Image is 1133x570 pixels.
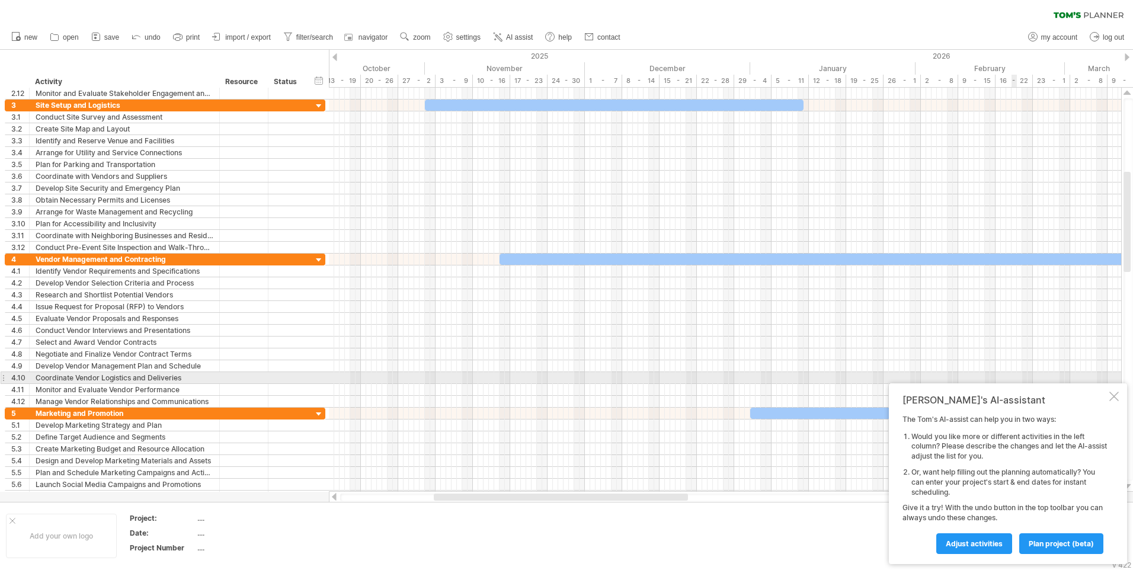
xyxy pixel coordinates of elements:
div: .... [197,513,297,523]
div: Develop Vendor Selection Criteria and Process [36,277,213,289]
div: February 2026 [916,62,1065,75]
span: plan project (beta) [1029,539,1094,548]
div: Create and Distribute Press Releases and Media Alerts [36,491,213,502]
div: 5.6 [11,479,29,490]
div: 4.4 [11,301,29,312]
div: Monitor and Evaluate Vendor Performance [36,384,213,395]
div: 3.10 [11,218,29,229]
div: Develop Marketing Strategy and Plan [36,420,213,431]
span: my account [1041,33,1077,41]
div: 27 - 2 [398,75,436,87]
div: January 2026 [750,62,916,75]
div: Create Site Map and Layout [36,123,213,135]
div: 9 - 15 [958,75,996,87]
div: 4.11 [11,384,29,395]
div: 29 - 4 [734,75,772,87]
span: print [186,33,200,41]
li: Or, want help filling out the planning automatically? You can enter your project's start & end da... [911,467,1107,497]
span: import / export [225,33,271,41]
div: Resource [225,76,261,88]
div: 23 - 1 [1033,75,1070,87]
a: AI assist [490,30,536,45]
a: save [88,30,123,45]
div: 3.9 [11,206,29,217]
span: open [63,33,79,41]
div: Identify Vendor Requirements and Specifications [36,265,213,277]
div: Select and Award Vendor Contracts [36,337,213,348]
div: 5 [11,408,29,419]
li: Would you like more or different activities in the left column? Please describe the changes and l... [911,432,1107,462]
div: Date: [130,528,195,538]
a: new [8,30,41,45]
div: Plan and Schedule Marketing Campaigns and Activities [36,467,213,478]
div: 19 - 25 [846,75,884,87]
div: 10 - 16 [473,75,510,87]
div: .... [197,543,297,553]
span: log out [1103,33,1124,41]
div: 3.4 [11,147,29,158]
a: my account [1025,30,1081,45]
div: 3.12 [11,242,29,253]
div: Create Marketing Budget and Resource Allocation [36,443,213,454]
div: Project Number [130,543,195,553]
div: Marketing and Promotion [36,408,213,419]
div: 3.5 [11,159,29,170]
div: 3.11 [11,230,29,241]
div: 5.5 [11,467,29,478]
div: [PERSON_NAME]'s AI-assistant [902,394,1107,406]
span: navigator [359,33,388,41]
div: 4 [11,254,29,265]
div: 3 [11,100,29,111]
div: Vendor Management and Contracting [36,254,213,265]
div: Coordinate with Neighboring Businesses and Residents [36,230,213,241]
div: Conduct Vendor Interviews and Presentations [36,325,213,336]
div: Plan for Accessibility and Inclusivity [36,218,213,229]
div: November 2025 [425,62,585,75]
div: 5.1 [11,420,29,431]
div: 2.12 [11,88,29,99]
a: undo [129,30,164,45]
div: 5.7 [11,491,29,502]
div: Activity [35,76,213,88]
a: log out [1087,30,1128,45]
div: 24 - 30 [548,75,585,87]
a: contact [581,30,624,45]
div: 3.7 [11,182,29,194]
a: navigator [343,30,391,45]
a: open [47,30,82,45]
div: 4.2 [11,277,29,289]
div: October 2025 [260,62,425,75]
span: undo [145,33,161,41]
div: 15 - 21 [660,75,697,87]
span: save [104,33,119,41]
div: Negotiate and Finalize Vendor Contract Terms [36,348,213,360]
div: Coordinate with Vendors and Suppliers [36,171,213,182]
div: Conduct Site Survey and Assessment [36,111,213,123]
div: Evaluate Vendor Proposals and Responses [36,313,213,324]
div: 2 - 8 [1070,75,1108,87]
div: Develop Site Security and Emergency Plan [36,182,213,194]
div: 12 - 18 [809,75,846,87]
div: Coordinate Vendor Logistics and Deliveries [36,372,213,383]
div: Identify and Reserve Venue and Facilities [36,135,213,146]
span: filter/search [296,33,333,41]
span: settings [456,33,481,41]
a: filter/search [280,30,337,45]
a: settings [440,30,484,45]
div: 2 - 8 [921,75,958,87]
div: Add your own logo [6,514,117,558]
div: Site Setup and Logistics [36,100,213,111]
span: zoom [413,33,430,41]
div: Arrange for Waste Management and Recycling [36,206,213,217]
div: Launch Social Media Campaigns and Promotions [36,479,213,490]
div: The Tom's AI-assist can help you in two ways: Give it a try! With the undo button in the top tool... [902,415,1107,553]
div: 22 - 28 [697,75,734,87]
div: Project: [130,513,195,523]
div: 3 - 9 [436,75,473,87]
div: 13 - 19 [324,75,361,87]
span: new [24,33,37,41]
div: Define Target Audience and Segments [36,431,213,443]
div: 5.2 [11,431,29,443]
div: 16 - 22 [996,75,1033,87]
div: 5.3 [11,443,29,454]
